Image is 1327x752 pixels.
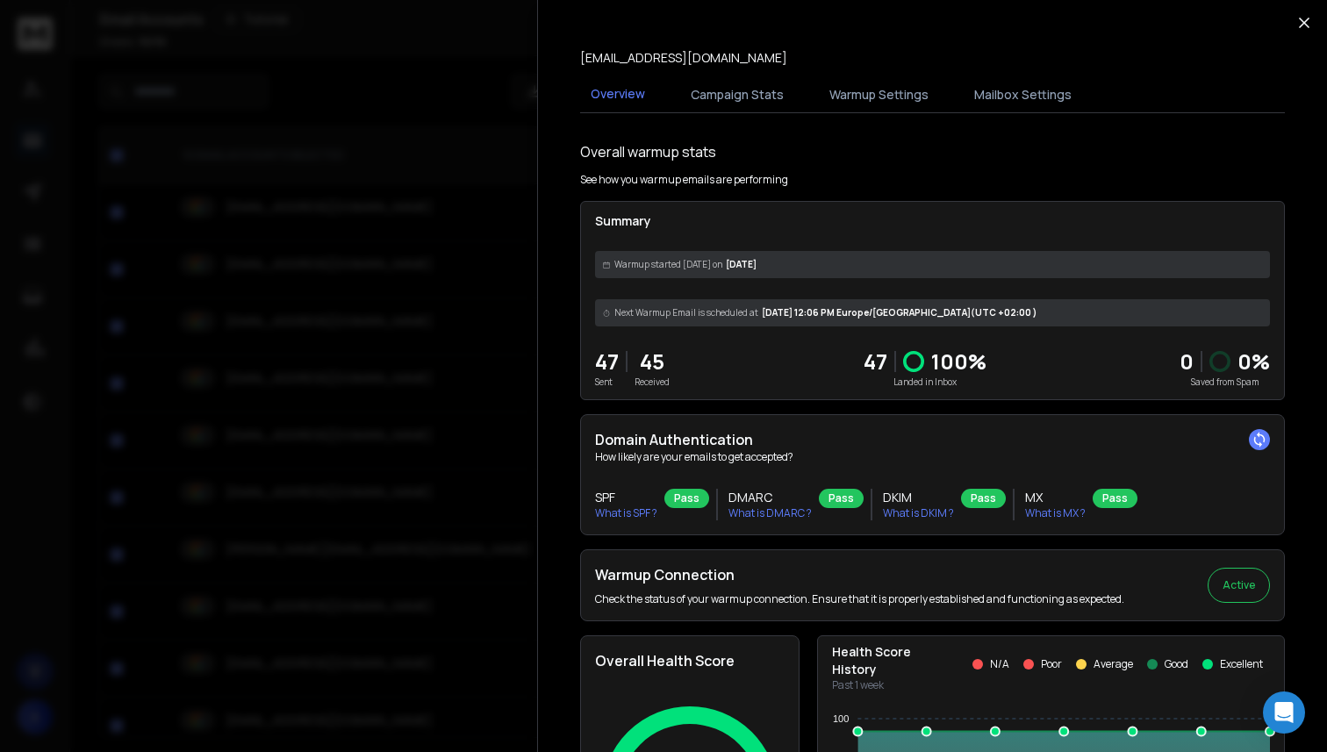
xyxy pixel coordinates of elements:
p: Average [1094,657,1133,671]
h3: DKIM [883,489,954,506]
div: Pass [961,489,1006,508]
p: Received [635,376,670,389]
p: [EMAIL_ADDRESS][DOMAIN_NAME] [580,49,787,67]
div: [DATE] [595,251,1270,278]
p: Check the status of your warmup connection. Ensure that it is properly established and functionin... [595,592,1124,606]
button: Active [1208,568,1270,603]
h2: Warmup Connection [595,564,1124,585]
p: Saved from Spam [1180,376,1270,389]
p: Excellent [1220,657,1263,671]
button: Overview [580,75,656,115]
span: Next Warmup Email is scheduled at [614,306,758,319]
div: [DATE] 12:06 PM Europe/[GEOGRAPHIC_DATA] (UTC +02:00 ) [595,299,1270,326]
p: 47 [595,347,619,376]
h2: Domain Authentication [595,429,1270,450]
button: Campaign Stats [680,75,794,114]
div: Open Intercom Messenger [1263,691,1305,734]
div: Pass [1093,489,1137,508]
p: Landed in Inbox [864,376,986,389]
strong: 0 [1180,347,1194,376]
p: What is DMARC ? [728,506,812,520]
p: 0 % [1237,347,1270,376]
p: Sent [595,376,619,389]
tspan: 100 [833,713,849,724]
h3: MX [1025,489,1086,506]
button: Mailbox Settings [964,75,1082,114]
h3: DMARC [728,489,812,506]
p: Good [1165,657,1188,671]
p: Summary [595,212,1270,230]
p: Health Score History [832,643,937,678]
p: What is DKIM ? [883,506,954,520]
p: Poor [1041,657,1062,671]
p: 100 % [931,347,986,376]
p: 47 [864,347,887,376]
span: Warmup started [DATE] on [614,258,722,271]
p: Past 1 week [832,678,937,692]
div: Pass [819,489,864,508]
p: 45 [635,347,670,376]
div: Pass [664,489,709,508]
h1: Overall warmup stats [580,141,716,162]
p: N/A [990,657,1009,671]
h2: Overall Health Score [595,650,785,671]
button: Warmup Settings [819,75,939,114]
p: What is MX ? [1025,506,1086,520]
p: How likely are your emails to get accepted? [595,450,1270,464]
h3: SPF [595,489,657,506]
p: What is SPF ? [595,506,657,520]
p: See how you warmup emails are performing [580,173,788,187]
